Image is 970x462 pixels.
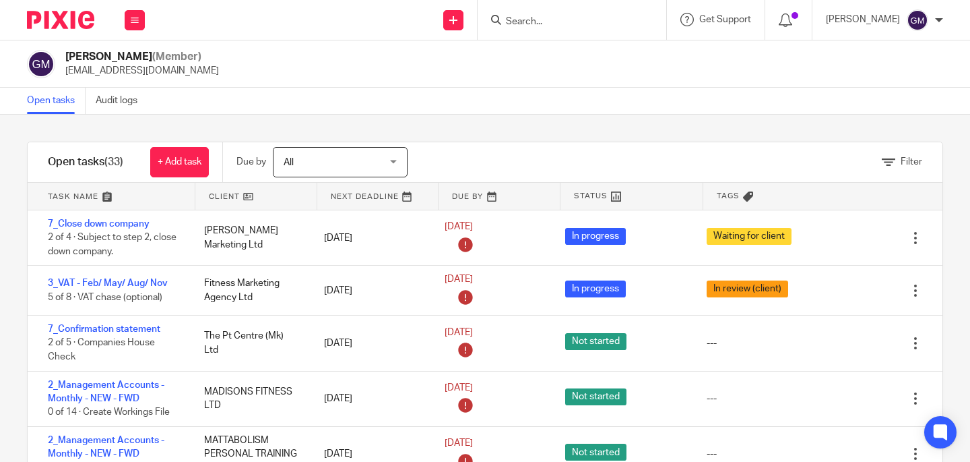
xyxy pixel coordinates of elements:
a: 2_Management Accounts - Monthly - NEW - FWD [48,436,164,459]
div: MADISONS FITNESS LTD [191,378,311,420]
span: 2 of 4 · Subject to step 2, close down company. [48,233,176,257]
div: Fitness Marketing Agency Ltd [191,270,311,311]
div: [DATE] [311,330,431,357]
p: [EMAIL_ADDRESS][DOMAIN_NAME] [65,64,219,78]
div: --- [707,337,717,350]
p: [PERSON_NAME] [826,13,900,26]
span: [DATE] [445,223,473,232]
h2: [PERSON_NAME] [65,50,219,64]
span: [DATE] [445,383,473,393]
span: (33) [104,156,123,167]
span: 5 of 8 · VAT chase (optional) [48,293,162,302]
a: Audit logs [96,88,148,114]
span: Status [574,190,608,202]
div: --- [707,447,717,461]
span: Waiting for client [707,228,791,245]
a: 7_Close down company [48,219,150,229]
p: Due by [236,155,266,169]
div: [DATE] [311,385,431,412]
a: 7_Confirmation statement [48,324,160,334]
a: + Add task [150,147,209,177]
span: Get Support [699,15,751,24]
span: 0 of 14 · Create Workings File [48,407,170,417]
a: 3_VAT - Feb/ May/ Aug/ Nov [48,279,168,288]
img: Pixie [27,11,94,29]
span: All [284,158,294,167]
span: [DATE] [445,275,473,285]
span: [DATE] [445,438,473,448]
div: The Pt Centre (Mk) Ltd [191,322,311,364]
span: 2 of 5 · Companies House Check [48,339,155,362]
div: [DATE] [311,225,431,252]
span: In review (client) [707,281,788,297]
span: Filter [901,157,922,167]
input: Search [505,16,626,28]
div: [DATE] [311,277,431,304]
img: svg%3E [27,50,55,78]
span: Not started [565,444,626,461]
span: (Member) [152,51,201,62]
span: Tags [717,190,740,202]
a: Open tasks [27,88,86,114]
a: 2_Management Accounts - Monthly - NEW - FWD [48,380,164,403]
span: Not started [565,388,626,405]
div: [PERSON_NAME] Marketing Ltd [191,217,311,258]
img: svg%3E [907,9,928,31]
span: In progress [565,281,626,297]
div: --- [707,392,717,405]
span: In progress [565,228,626,245]
h1: Open tasks [48,155,123,169]
span: Not started [565,333,626,350]
span: [DATE] [445,328,473,337]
